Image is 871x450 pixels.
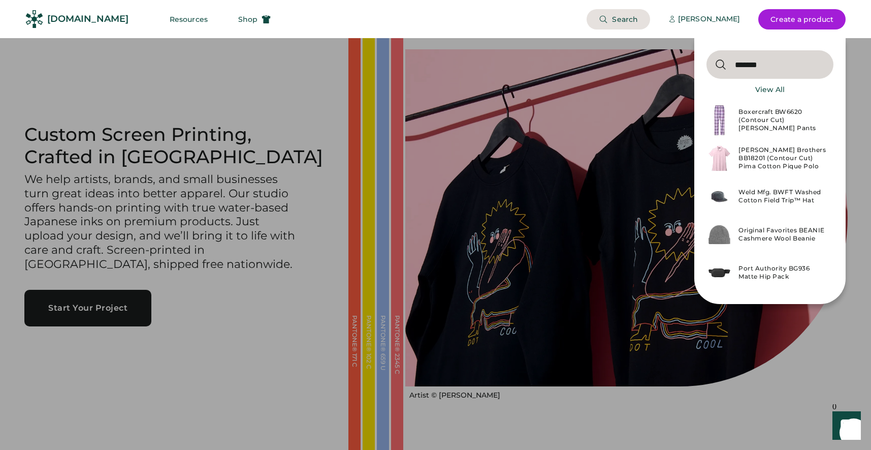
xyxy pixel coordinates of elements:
span: Search [612,16,638,23]
img: Api-URL-2025-02-03T03-52-29-351_clipped_rev_1.jpeg [706,216,732,254]
iframe: Front Chat [823,404,866,448]
img: New [706,177,732,216]
img: Api-URL-2025-07-29T19-28-50-003_clipped_rev_1.jpeg [706,139,732,177]
button: Search [587,9,650,29]
button: Create a product [758,9,846,29]
div: [PERSON_NAME] [678,14,740,24]
div: [DOMAIN_NAME] [47,13,128,25]
div: View All [755,85,785,95]
div: Boxercraft BW6620 (Contour Cut) [PERSON_NAME] Pants [738,108,827,132]
div: Original Favorites BEANIE Cashmere Wool Beanie [738,226,827,243]
img: Rendered Logo - Screens [25,10,43,28]
div: Weld Mfg. BWFT Washed Cotton Field Trip™ Hat [738,188,827,204]
button: Shop [226,9,283,29]
span: Shop [238,16,257,23]
div: Port Authority BG936 Matte Hip Pack [738,264,827,281]
img: BW6620-Lavender_Sophia_Plaid-Front.jpg [706,101,732,139]
div: [PERSON_NAME] Brothers BB18201 (Contour Cut) Pima Cotton Pique Polo [738,146,827,170]
button: Resources [157,9,220,29]
img: Api-URL-2024-09-05T23-29-28-329_clipped_rev_1.jpeg [706,254,732,292]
